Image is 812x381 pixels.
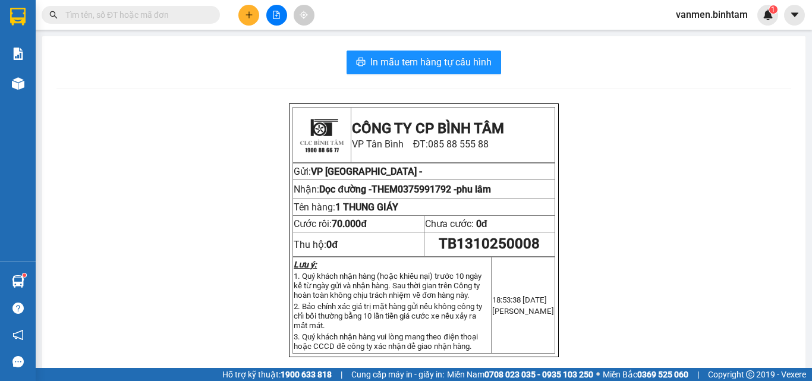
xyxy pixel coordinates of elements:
[294,302,482,330] span: 2. Bảo chính xác giá trị mặt hàng gửi nếu không công ty chỉ bồi thường bằng 10 lần tiền giá cước ...
[356,57,366,68] span: printer
[294,5,314,26] button: aim
[12,77,24,90] img: warehouse-icon
[697,368,699,381] span: |
[370,55,492,70] span: In mẫu tem hàng tự cấu hình
[10,8,26,26] img: logo-vxr
[294,239,338,250] span: Thu hộ:
[281,370,332,379] strong: 1900 633 818
[245,11,253,19] span: plus
[666,7,757,22] span: vanmen.binhtam
[769,5,778,14] sup: 1
[222,368,332,381] span: Hỗ trợ kỹ thuật:
[746,370,754,379] span: copyright
[428,138,489,150] span: 085 88 555 88
[398,184,457,195] span: 0375991792 -
[637,370,688,379] strong: 0369 525 060
[12,329,24,341] span: notification
[596,372,600,377] span: ⚪️
[335,201,398,213] span: 1 THUNG GIÁY
[294,201,398,213] span: Tên hàng:
[294,184,457,195] span: Nhận:
[771,5,775,14] span: 1
[12,48,24,60] img: solution-icon
[326,239,338,250] strong: 0đ
[347,51,501,74] button: printerIn mẫu tem hàng tự cấu hình
[351,368,444,381] span: Cung cấp máy in - giấy in:
[476,218,487,229] span: 0đ
[332,218,367,229] span: 70.000đ
[266,5,287,26] button: file-add
[272,11,281,19] span: file-add
[789,10,800,20] span: caret-down
[352,120,504,137] strong: CÔNG TY CP BÌNH TÂM
[294,166,311,177] span: Gửi:
[492,295,547,304] span: 18:53:38 [DATE]
[457,184,491,195] span: phu lâm
[23,273,26,277] sup: 1
[341,368,342,381] span: |
[439,235,540,252] span: TB1310250008
[294,332,477,351] span: 3. Quý khách nhận hàng vui lòng mang theo điện thoại hoặc CCCD đề công ty xác nhận để giao nhận h...
[65,8,206,21] input: Tìm tên, số ĐT hoặc mã đơn
[311,166,422,177] span: VP [GEOGRAPHIC_DATA] -
[603,368,688,381] span: Miền Bắc
[295,108,348,162] img: logo
[12,275,24,288] img: warehouse-icon
[294,218,367,229] span: Cước rồi:
[484,370,593,379] strong: 0708 023 035 - 0935 103 250
[372,184,457,195] span: THEM
[319,184,457,195] span: Dọc đường -
[492,307,554,316] span: [PERSON_NAME]
[294,272,481,300] span: 1. Quý khách nhận hàng (hoặc khiếu nại) trước 10 ngày kể từ ngày gửi và nhận hàng. Sau thời gian ...
[12,303,24,314] span: question-circle
[238,5,259,26] button: plus
[49,11,58,19] span: search
[763,10,773,20] img: icon-new-feature
[784,5,805,26] button: caret-down
[294,260,317,269] strong: Lưu ý:
[300,11,308,19] span: aim
[352,138,489,150] span: VP Tân Bình ĐT:
[425,218,487,229] span: Chưa cước:
[447,368,593,381] span: Miền Nam
[12,356,24,367] span: message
